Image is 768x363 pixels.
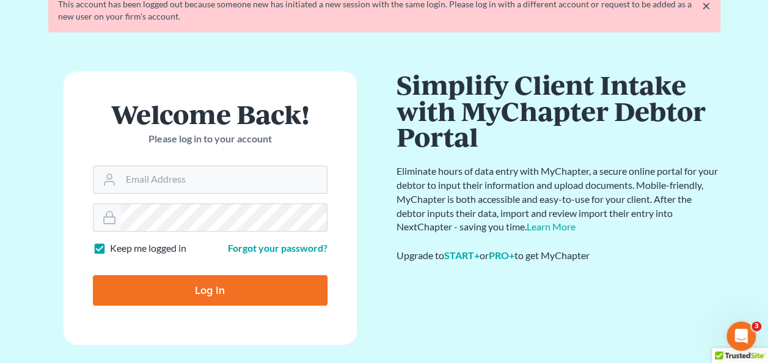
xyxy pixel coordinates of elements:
[397,71,720,150] h1: Simplify Client Intake with MyChapter Debtor Portal
[93,101,327,127] h1: Welcome Back!
[110,241,186,255] label: Keep me logged in
[726,321,756,351] iframe: Intercom live chat
[527,221,576,232] a: Learn More
[752,321,761,331] span: 3
[93,275,327,306] input: Log In
[228,242,327,254] a: Forgot your password?
[397,249,720,263] div: Upgrade to or to get MyChapter
[93,132,327,146] p: Please log in to your account
[444,249,480,261] a: START+
[397,164,720,234] p: Eliminate hours of data entry with MyChapter, a secure online portal for your debtor to input the...
[489,249,514,261] a: PRO+
[121,166,327,193] input: Email Address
